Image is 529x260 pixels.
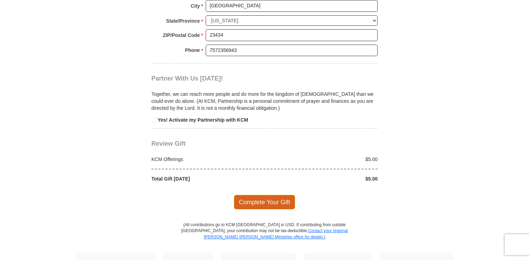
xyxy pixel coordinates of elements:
[151,75,223,82] span: Partner With Us [DATE]!
[148,175,265,182] div: Total Gift [DATE]
[181,222,348,252] p: (All contributions go to KCM [GEOGRAPHIC_DATA] in USD. If contributing from outside [GEOGRAPHIC_D...
[166,16,200,26] strong: State/Province
[163,30,200,40] strong: ZIP/Postal Code
[148,156,265,163] div: KCM Offerings
[158,117,248,123] strong: Yes! Activate my Partnership with KCM
[264,156,381,163] div: $5.00
[151,91,378,112] p: Together, we can reach more people and do more for the kingdom of [DEMOGRAPHIC_DATA] than we coul...
[185,45,200,55] strong: Phone
[191,1,200,11] strong: City
[151,140,185,147] span: Review Gift
[204,228,348,239] a: Contact your regional [PERSON_NAME] [PERSON_NAME] Ministries office for details.
[264,175,381,182] div: $5.00
[234,195,295,209] span: Complete Your Gift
